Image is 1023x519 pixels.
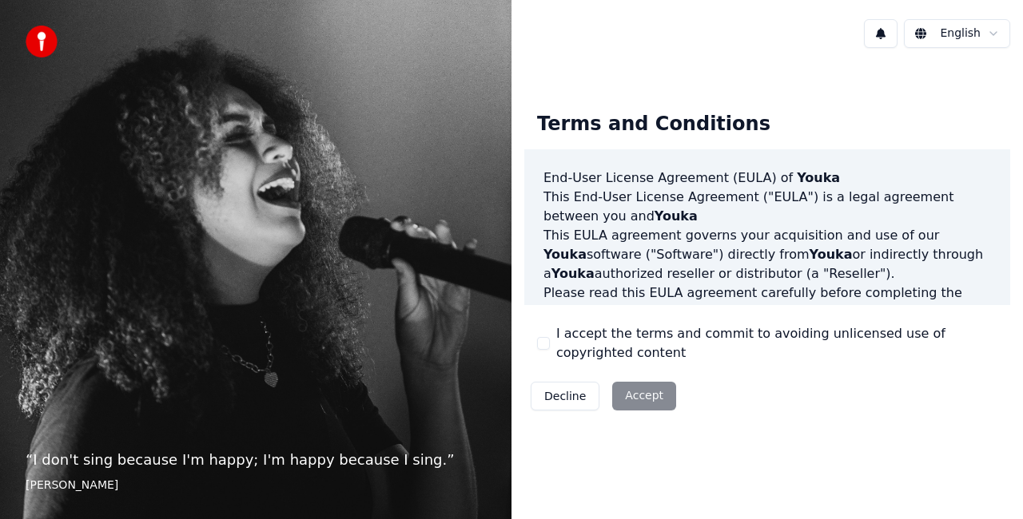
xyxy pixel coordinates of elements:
span: Youka [810,247,853,262]
img: youka [26,26,58,57]
p: This EULA agreement governs your acquisition and use of our software ("Software") directly from o... [543,226,991,283]
p: “ I don't sing because I'm happy; I'm happy because I sing. ” [26,449,486,471]
span: Youka [797,170,840,185]
button: Decline [531,382,599,410]
footer: [PERSON_NAME] [26,477,486,493]
p: This End-User License Agreement ("EULA") is a legal agreement between you and [543,188,991,226]
span: Youka [655,208,698,224]
span: Youka [763,304,806,319]
span: Youka [543,247,587,262]
span: Youka [551,266,595,281]
p: Please read this EULA agreement carefully before completing the installation process and using th... [543,283,991,360]
label: I accept the terms and commit to avoiding unlicensed use of copyrighted content [556,324,997,363]
h3: End-User License Agreement (EULA) of [543,168,991,188]
div: Terms and Conditions [524,99,783,150]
